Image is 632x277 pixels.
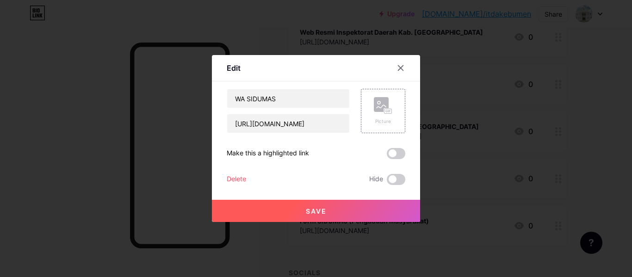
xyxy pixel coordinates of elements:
div: Make this a highlighted link [227,148,309,159]
div: Delete [227,174,246,185]
div: Picture [374,118,392,125]
span: Hide [369,174,383,185]
div: Edit [227,62,241,74]
button: Save [212,200,420,222]
span: Save [306,207,327,215]
input: Title [227,89,349,108]
input: URL [227,114,349,133]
